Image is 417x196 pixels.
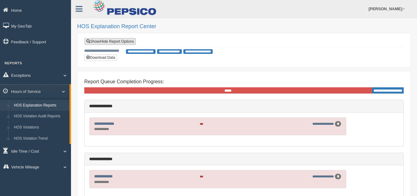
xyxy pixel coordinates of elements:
h2: HOS Explanation Report Center [77,24,411,30]
a: HOS Violations [11,122,69,133]
h4: Report Queue Completion Progress: [84,79,404,85]
a: HOS Explanation Reports [11,100,69,111]
button: Download Data [84,54,117,61]
a: HOS Violation Audit Reports [11,111,69,122]
a: HOS Violation Trend [11,133,69,144]
a: Show/Hide Report Options [85,38,136,45]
